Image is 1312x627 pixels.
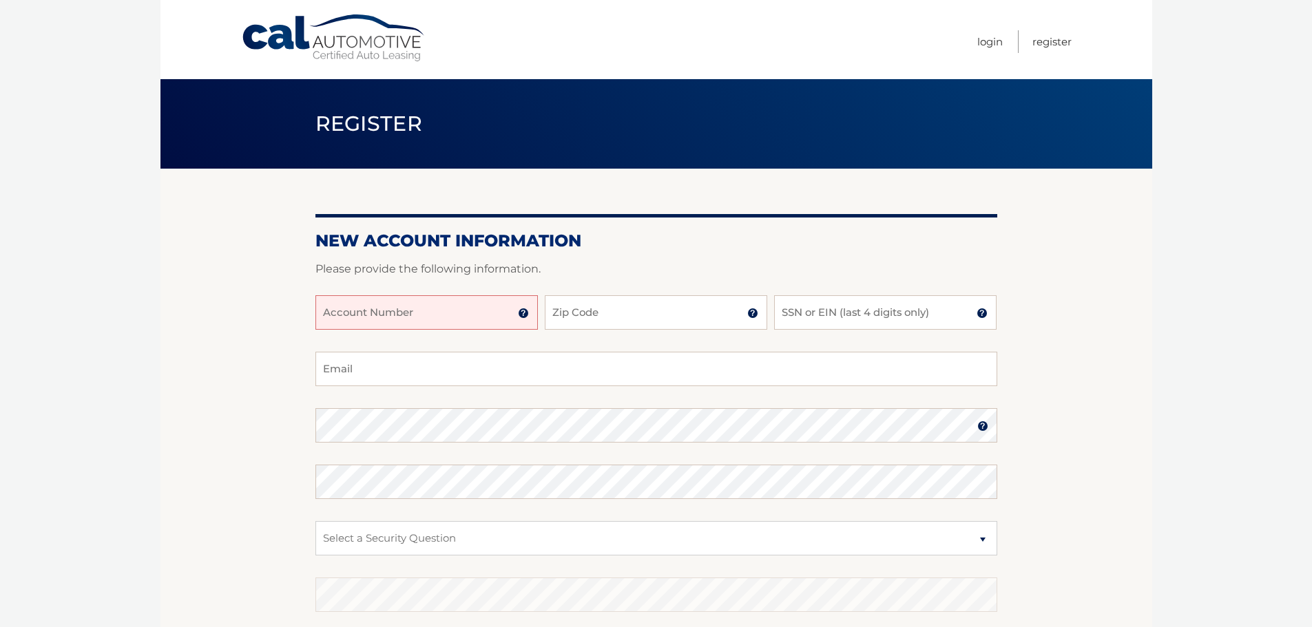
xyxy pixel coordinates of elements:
p: Please provide the following information. [315,259,997,279]
img: tooltip.svg [977,308,988,319]
img: tooltip.svg [518,308,529,319]
img: tooltip.svg [977,421,988,432]
input: SSN or EIN (last 4 digits only) [774,295,997,330]
img: tooltip.svg [747,308,758,319]
a: Login [977,30,1003,53]
input: Account Number [315,295,538,330]
span: Register [315,111,423,136]
input: Zip Code [545,295,767,330]
a: Register [1032,30,1072,53]
a: Cal Automotive [241,14,427,63]
h2: New Account Information [315,231,997,251]
input: Email [315,352,997,386]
